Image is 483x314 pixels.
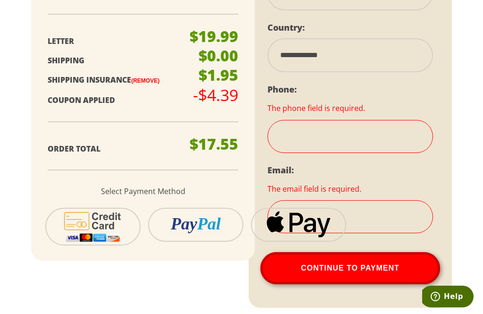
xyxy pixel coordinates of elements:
a: (Remove) [131,77,159,84]
p: -$4.39 [193,87,238,103]
div: The email field is required. [267,185,433,193]
p: Order Total [48,142,204,156]
label: Email: [267,164,294,176]
label: Phone: [267,84,297,95]
div: The phone field is required. [267,104,433,112]
p: Coupon Applied [48,93,204,107]
p: Shipping Insurance [48,73,204,87]
p: $19.99 [190,29,238,44]
img: applepay.png [266,211,331,238]
button: PayPal [148,208,243,242]
p: $17.55 [190,136,238,152]
label: Country: [267,22,305,33]
button: Continue To Payment [260,252,440,284]
iframe: Opens a widget where you can find more information [422,286,474,309]
p: Letter [48,34,204,48]
img: cc-icon-2.svg [58,209,128,245]
p: Select Payment Method [48,185,238,198]
i: Pal [197,214,221,233]
i: Pay [171,214,197,233]
p: $0.00 [199,48,238,63]
p: $1.95 [199,68,238,83]
p: Shipping [48,54,204,68]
